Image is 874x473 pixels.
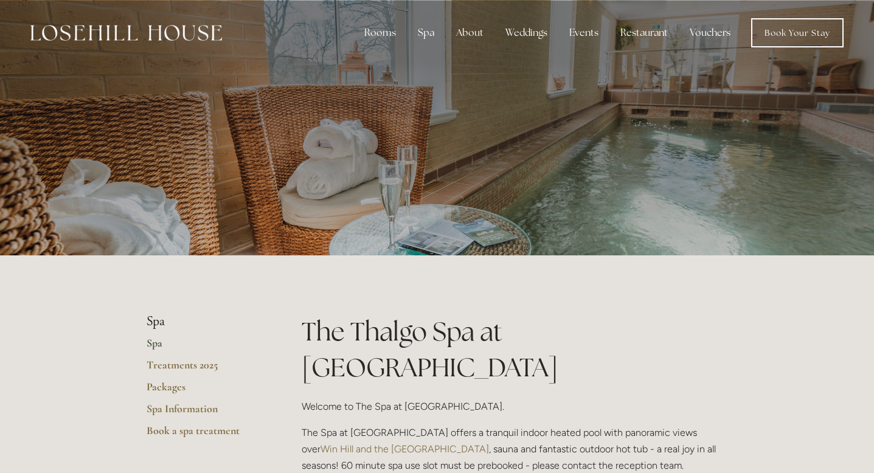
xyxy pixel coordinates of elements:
a: Spa Information [147,402,263,424]
p: Welcome to The Spa at [GEOGRAPHIC_DATA]. [302,398,728,415]
h1: The Thalgo Spa at [GEOGRAPHIC_DATA] [302,314,728,385]
img: Losehill House [30,25,222,41]
div: About [446,21,493,45]
a: Treatments 2025 [147,358,263,380]
div: Events [560,21,608,45]
a: Book Your Stay [751,18,844,47]
div: Rooms [355,21,406,45]
div: Restaurant [611,21,678,45]
div: Weddings [496,21,557,45]
li: Spa [147,314,263,330]
a: Book a spa treatment [147,424,263,446]
a: Vouchers [680,21,740,45]
a: Spa [147,336,263,358]
a: Packages [147,380,263,402]
a: Win Hill and the [GEOGRAPHIC_DATA] [321,443,489,455]
div: Spa [408,21,444,45]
